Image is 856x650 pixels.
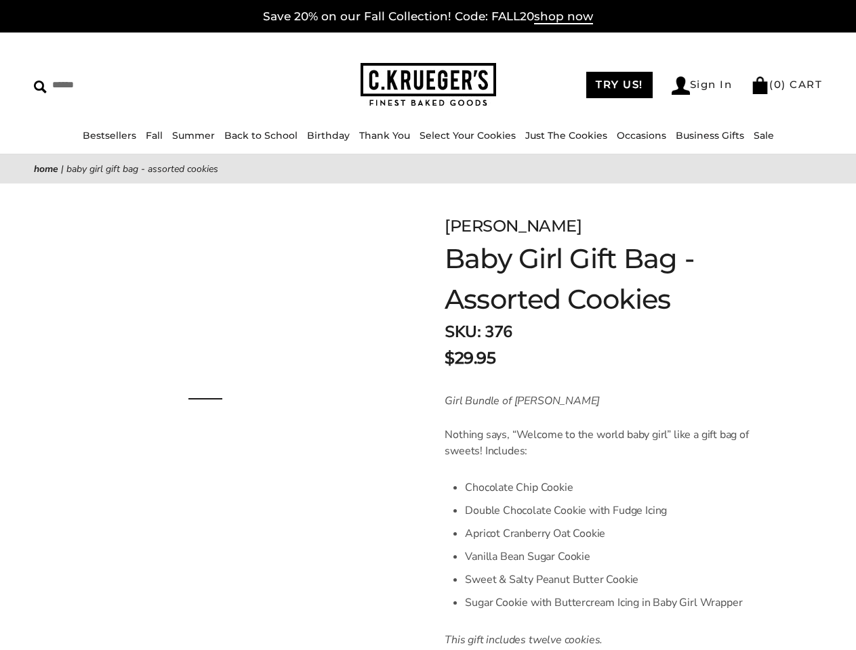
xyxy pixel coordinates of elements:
a: (0) CART [751,78,822,91]
a: Business Gifts [676,129,744,142]
img: C.KRUEGER'S [361,63,496,107]
img: Bag [751,77,769,94]
li: Vanilla Bean Sugar Cookie [465,545,788,568]
a: Thank You [359,129,410,142]
a: Birthday [307,129,350,142]
a: Home [34,162,58,175]
span: | [61,162,64,175]
a: Just The Cookies [525,129,607,142]
a: Fall [146,129,163,142]
a: Back to School [224,129,298,142]
a: Occasions [617,129,666,142]
a: Sign In [672,77,733,95]
li: Apricot Cranberry Oat Cookie [465,522,788,545]
strong: SKU: [445,321,481,343]
em: This gift includes twelve cookies. [445,632,603,647]
img: Search [34,81,47,93]
em: Girl Bundle of [PERSON_NAME] [445,393,600,408]
input: Search [34,74,214,95]
span: 0 [774,78,782,91]
span: Baby Girl Gift Bag - Assorted Cookies [66,162,218,175]
li: Chocolate Chip Cookie [465,476,788,499]
span: shop now [534,9,593,24]
a: Save 20% on our Fall Collection! Code: FALL20shop now [263,9,593,24]
a: Summer [172,129,215,142]
li: Sweet & Salty Peanut Butter Cookie [465,568,788,591]
li: Sugar Cookie with Buttercream Icing in Baby Girl Wrapper [465,591,788,614]
nav: breadcrumbs [34,161,822,177]
p: Nothing says, “Welcome to the world baby girl” like a gift bag of sweets! Includes: [445,427,788,459]
a: TRY US! [586,72,653,98]
span: $29.95 [445,346,495,370]
a: Bestsellers [83,129,136,142]
span: 376 [485,321,512,343]
h1: Baby Girl Gift Bag - Assorted Cookies [445,238,788,320]
a: Select Your Cookies [420,129,516,142]
img: Account [672,77,690,95]
div: [PERSON_NAME] [445,214,788,238]
a: Sale [754,129,774,142]
li: Double Chocolate Cookie with Fudge Icing [465,499,788,522]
